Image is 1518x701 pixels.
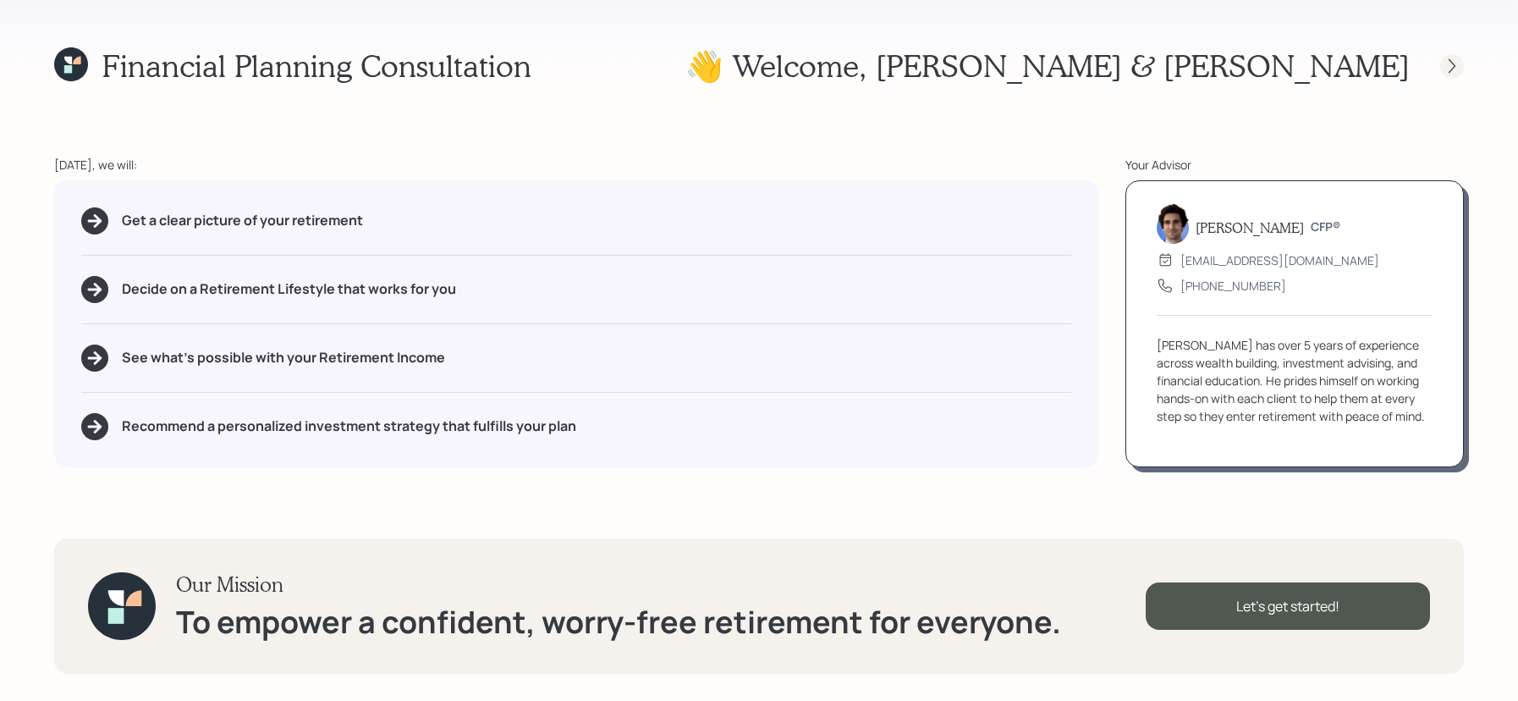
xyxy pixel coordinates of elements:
div: [PERSON_NAME] has over 5 years of experience across wealth building, investment advising, and fin... [1157,336,1433,425]
h6: CFP® [1311,220,1340,235]
h1: Financial Planning Consultation [102,47,531,84]
h5: Recommend a personalized investment strategy that fulfills your plan [122,418,576,434]
h1: To empower a confident, worry-free retirement for everyone. [176,604,1061,640]
div: [PHONE_NUMBER] [1180,277,1286,295]
div: [DATE], we will: [54,156,1098,174]
div: Your Advisor [1125,156,1464,174]
div: [EMAIL_ADDRESS][DOMAIN_NAME] [1180,251,1379,269]
img: harrison-schaefer-headshot-2.png [1157,203,1189,244]
h5: Get a clear picture of your retirement [122,213,363,229]
h5: [PERSON_NAME] [1196,219,1304,235]
h1: 👋 Welcome , [PERSON_NAME] & [PERSON_NAME] [685,47,1410,84]
div: Let's get started! [1146,582,1430,630]
h5: See what's possible with your Retirement Income [122,350,445,366]
h5: Decide on a Retirement Lifestyle that works for you [122,281,456,297]
h3: Our Mission [176,572,1061,597]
